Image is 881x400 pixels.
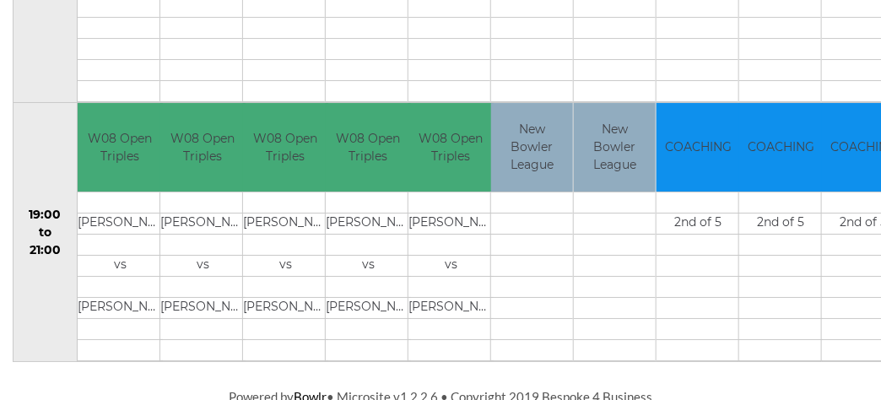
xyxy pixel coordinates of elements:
[574,103,656,192] td: New Bowler League
[160,103,246,192] td: W08 Open Triples
[408,213,494,234] td: [PERSON_NAME]
[78,213,163,234] td: [PERSON_NAME]
[657,103,740,192] td: COACHING
[160,297,246,318] td: [PERSON_NAME]
[408,255,494,276] td: vs
[408,103,494,192] td: W08 Open Triples
[326,213,411,234] td: [PERSON_NAME]
[14,103,78,362] td: 19:00 to 21:00
[657,213,740,234] td: 2nd of 5
[491,103,573,192] td: New Bowler League
[160,213,246,234] td: [PERSON_NAME]
[739,213,823,234] td: 2nd of 5
[160,255,246,276] td: vs
[326,255,411,276] td: vs
[739,103,823,192] td: COACHING
[78,103,163,192] td: W08 Open Triples
[243,297,328,318] td: [PERSON_NAME]
[78,255,163,276] td: vs
[326,103,411,192] td: W08 Open Triples
[408,297,494,318] td: [PERSON_NAME]
[243,103,328,192] td: W08 Open Triples
[326,297,411,318] td: [PERSON_NAME]
[243,255,328,276] td: vs
[78,297,163,318] td: [PERSON_NAME]
[243,213,328,234] td: [PERSON_NAME]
